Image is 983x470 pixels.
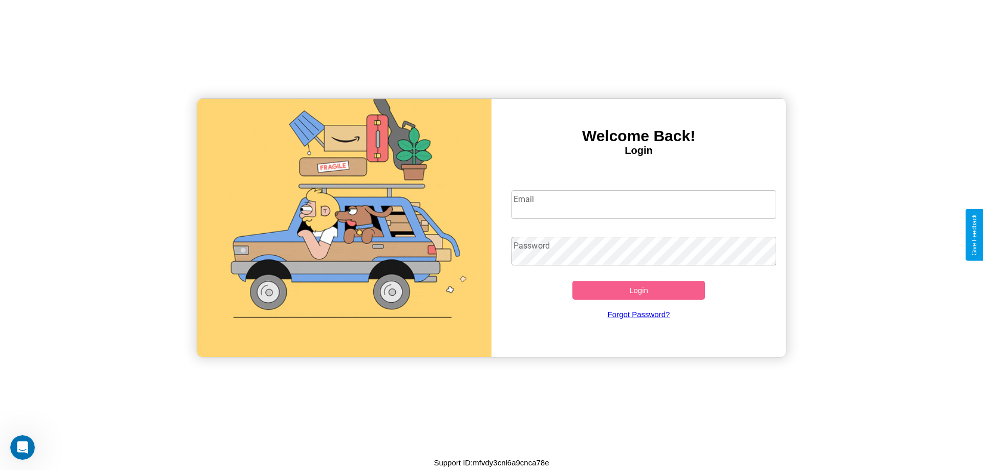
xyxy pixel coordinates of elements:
p: Support ID: mfvdy3cnl6a9cnca78e [434,456,549,469]
img: gif [197,99,491,357]
h3: Welcome Back! [491,127,786,145]
a: Forgot Password? [506,300,772,329]
iframe: Intercom live chat [10,435,35,460]
button: Login [572,281,705,300]
h4: Login [491,145,786,156]
div: Give Feedback [971,214,978,256]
